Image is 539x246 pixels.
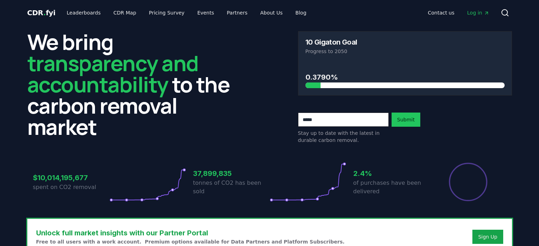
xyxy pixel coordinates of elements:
h3: 37,899,835 [193,168,270,179]
h3: 10 Gigaton Goal [305,39,357,46]
nav: Main [61,6,312,19]
p: spent on CO2 removal [33,183,110,191]
a: About Us [254,6,288,19]
p: tonnes of CO2 has been sold [193,179,270,196]
button: Sign Up [472,230,503,244]
h2: We bring to the carbon removal market [27,31,241,137]
a: CDR Map [108,6,142,19]
button: Submit [392,113,421,127]
a: Events [192,6,220,19]
h3: 2.4% [353,168,430,179]
div: Percentage of sales delivered [448,162,488,202]
nav: Main [422,6,495,19]
span: CDR fyi [27,8,56,17]
a: Log in [461,6,495,19]
span: transparency and accountability [27,48,198,99]
h3: Unlock full market insights with our Partner Portal [36,228,345,238]
h3: 0.3790% [305,72,505,82]
a: Partners [221,6,253,19]
a: Contact us [422,6,460,19]
h3: $10,014,195,677 [33,172,110,183]
a: Blog [290,6,312,19]
p: Free to all users with a work account. Premium options available for Data Partners and Platform S... [36,238,345,245]
p: Stay up to date with the latest in durable carbon removal. [298,130,389,144]
span: . [43,8,46,17]
a: Leaderboards [61,6,106,19]
a: CDR.fyi [27,8,56,18]
span: Log in [467,9,489,16]
a: Pricing Survey [143,6,190,19]
a: Sign Up [478,233,497,240]
p: Progress to 2050 [305,48,505,55]
p: of purchases have been delivered [353,179,430,196]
